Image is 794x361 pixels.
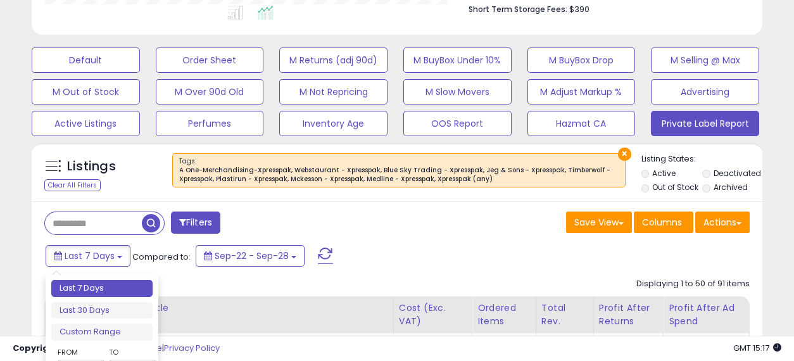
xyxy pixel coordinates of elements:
[634,212,693,233] button: Columns
[148,301,388,315] div: Title
[171,212,220,234] button: Filters
[599,301,658,328] div: Profit After Returns
[541,301,588,328] div: Total Rev.
[642,216,682,229] span: Columns
[469,4,567,15] b: Short Term Storage Fees:
[13,343,220,355] div: seller snap | |
[67,158,116,175] h5: Listings
[651,79,759,104] button: Advertising
[403,79,512,104] button: M Slow Movers
[399,301,467,328] div: Cost (Exc. VAT)
[132,251,191,263] span: Compared to:
[566,212,632,233] button: Save View
[636,278,750,290] div: Displaying 1 to 50 of 91 items
[669,301,744,328] div: Profit After Ad Spend
[652,168,676,179] label: Active
[279,111,388,136] button: Inventory Age
[651,111,759,136] button: Private Label Report
[527,47,636,73] button: M BuyBox Drop
[527,79,636,104] button: M Adjust Markup %
[32,47,140,73] button: Default
[51,302,153,319] li: Last 30 Days
[652,182,698,193] label: Out of Stock
[46,245,130,267] button: Last 7 Days
[179,166,619,184] div: A One-Merchandising-Xpresspak, Webstaurant - Xpresspak, Blue Sky Trading - Xpresspak, Jeg & Sons ...
[569,3,589,15] span: $390
[215,250,289,262] span: Sep-22 - Sep-28
[156,79,264,104] button: M Over 90d Old
[51,280,153,297] li: Last 7 Days
[477,301,531,328] div: Ordered Items
[156,47,264,73] button: Order Sheet
[58,346,102,358] label: From
[279,47,388,73] button: M Returns (adj 90d)
[156,111,264,136] button: Perfumes
[651,47,759,73] button: M Selling @ Max
[164,342,220,354] a: Privacy Policy
[403,111,512,136] button: OOS Report
[51,324,153,341] li: Custom Range
[527,111,636,136] button: Hazmat CA
[44,179,101,191] div: Clear All Filters
[179,156,619,184] span: Tags :
[32,111,140,136] button: Active Listings
[65,250,115,262] span: Last 7 Days
[403,47,512,73] button: M BuyBox Under 10%
[695,212,750,233] button: Actions
[733,342,781,354] span: 2025-10-6 15:17 GMT
[32,79,140,104] button: M Out of Stock
[618,148,631,161] button: ×
[196,245,305,267] button: Sep-22 - Sep-28
[714,182,748,193] label: Archived
[279,79,388,104] button: M Not Repricing
[13,342,59,354] strong: Copyright
[641,153,763,165] p: Listing States:
[109,346,146,358] label: To
[714,168,761,179] label: Deactivated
